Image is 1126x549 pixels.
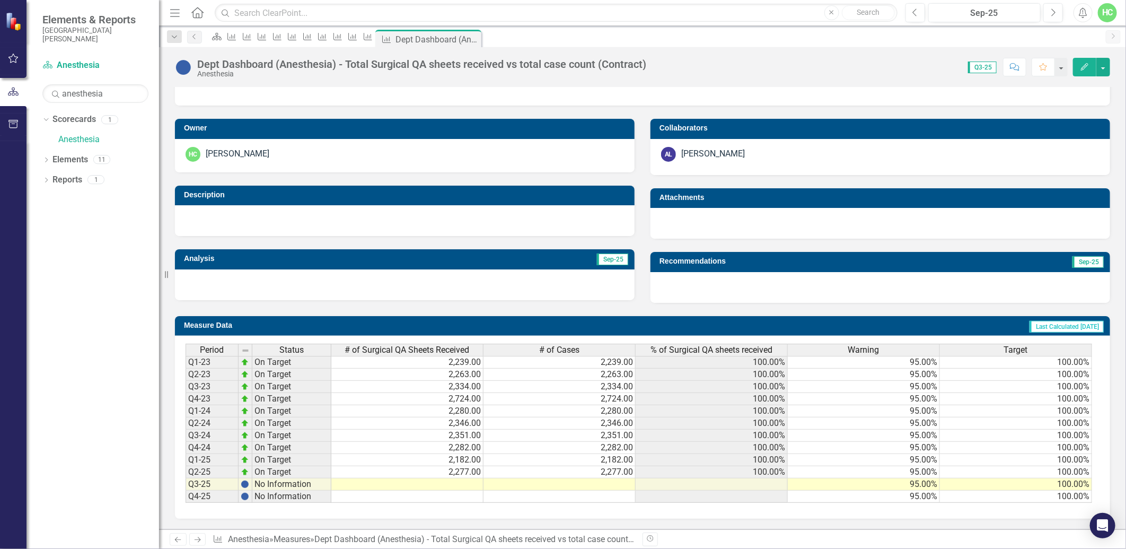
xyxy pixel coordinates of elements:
td: 95.00% [788,381,940,393]
td: 95.00% [788,405,940,417]
td: 100.00% [636,466,788,478]
td: 100.00% [940,478,1092,491]
td: 100.00% [636,442,788,454]
td: 100.00% [940,430,1092,442]
img: zOikAAAAAElFTkSuQmCC [241,370,249,379]
td: 100.00% [636,393,788,405]
td: 2,182.00 [483,454,636,466]
td: No Information [252,491,331,503]
td: 100.00% [940,466,1092,478]
span: Sep-25 [1072,256,1104,268]
td: 95.00% [788,393,940,405]
input: Search Below... [42,84,148,103]
a: Measures [274,534,310,544]
td: Q4-23 [186,393,239,405]
a: Reports [52,174,82,186]
td: 100.00% [636,430,788,442]
span: Elements & Reports [42,13,148,26]
td: On Target [252,405,331,417]
div: » » [213,534,635,546]
td: 2,724.00 [331,393,483,405]
td: 2,280.00 [483,405,636,417]
div: AL [661,147,676,162]
button: Search [842,5,895,20]
a: Elements [52,154,88,166]
img: zOikAAAAAElFTkSuQmCC [241,419,249,428]
td: 95.00% [788,369,940,381]
h3: Owner [184,124,629,132]
td: 95.00% [788,417,940,430]
div: Dept Dashboard (Anesthesia) - Total Surgical QA sheets received vs total case count (Contract) [395,33,479,46]
span: Period [200,345,224,355]
td: On Target [252,454,331,466]
img: zOikAAAAAElFTkSuQmCC [241,407,249,415]
img: zOikAAAAAElFTkSuQmCC [241,395,249,403]
td: 100.00% [940,393,1092,405]
td: 100.00% [940,417,1092,430]
td: 100.00% [940,405,1092,417]
span: % of Surgical QA sheets received [650,345,772,355]
td: Q4-25 [186,491,239,503]
td: 100.00% [636,369,788,381]
td: No Information [252,478,331,491]
td: 2,334.00 [483,381,636,393]
button: Sep-25 [928,3,1041,22]
span: Warning [848,345,879,355]
img: zOikAAAAAElFTkSuQmCC [241,456,249,464]
td: 2,282.00 [483,442,636,454]
a: Scorecards [52,114,96,126]
h3: Collaborators [659,124,1105,132]
img: BgCOk07PiH71IgAAAABJRU5ErkJggg== [241,480,249,489]
span: # of Cases [539,345,579,355]
img: zOikAAAAAElFTkSuQmCC [241,431,249,440]
td: Q4-24 [186,442,239,454]
td: Q1-23 [186,356,239,369]
td: 95.00% [788,442,940,454]
td: 100.00% [940,491,1092,503]
td: 95.00% [788,478,940,491]
div: [PERSON_NAME] [681,148,745,160]
td: 2,724.00 [483,393,636,405]
td: 100.00% [636,381,788,393]
div: [PERSON_NAME] [206,148,269,160]
td: 2,182.00 [331,454,483,466]
div: 11 [93,155,110,164]
a: Anesthesia [42,59,148,72]
span: # of Surgical QA Sheets Received [345,345,470,355]
td: 95.00% [788,454,940,466]
td: 100.00% [636,454,788,466]
td: Q1-24 [186,405,239,417]
h3: Measure Data [184,321,544,329]
td: Q2-23 [186,369,239,381]
span: Status [279,345,304,355]
td: 2,277.00 [483,466,636,478]
td: On Target [252,369,331,381]
td: 100.00% [940,356,1092,369]
div: Dept Dashboard (Anesthesia) - Total Surgical QA sheets received vs total case count (Contract) [197,58,646,70]
td: Q3-25 [186,478,239,491]
td: 95.00% [788,466,940,478]
td: 2,239.00 [483,356,636,369]
div: HC [186,147,200,162]
h3: Analysis [184,255,400,263]
td: On Target [252,393,331,405]
div: Dept Dashboard (Anesthesia) - Total Surgical QA sheets received vs total case count (Contract) [314,534,668,544]
img: 8DAGhfEEPCf229AAAAAElFTkSuQmCC [241,346,250,355]
img: zOikAAAAAElFTkSuQmCC [241,468,249,476]
td: 2,263.00 [331,369,483,381]
span: Q3-25 [968,62,997,73]
h3: Recommendations [659,257,959,265]
td: On Target [252,442,331,454]
div: 1 [87,176,104,185]
td: 2,351.00 [331,430,483,442]
td: On Target [252,381,331,393]
td: 95.00% [788,356,940,369]
td: 2,280.00 [331,405,483,417]
input: Search ClearPoint... [215,4,898,22]
td: 100.00% [636,405,788,417]
td: On Target [252,466,331,478]
div: Sep-25 [932,7,1037,20]
td: Q3-23 [186,381,239,393]
td: Q3-24 [186,430,239,442]
button: HC [1098,3,1117,22]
